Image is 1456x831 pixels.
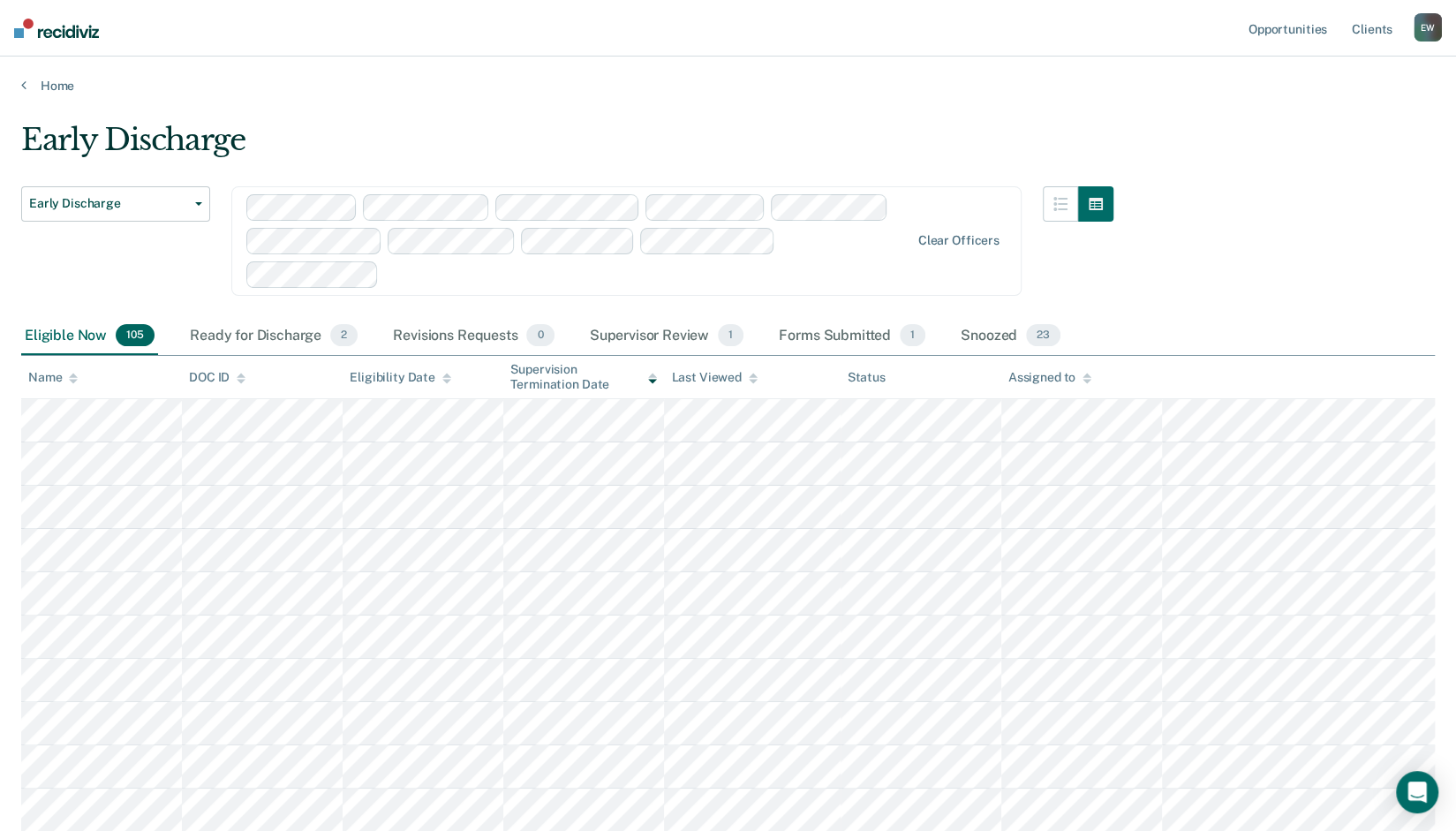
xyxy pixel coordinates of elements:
div: Eligibility Date [350,370,451,385]
span: 105 [116,324,155,347]
span: Early Discharge [29,196,188,211]
span: 1 [900,324,925,347]
div: Assigned to [1008,370,1091,385]
div: DOC ID [189,370,245,385]
span: 0 [526,324,554,347]
button: Early Discharge [21,186,210,222]
div: Snoozed23 [957,317,1064,356]
div: Clear officers [918,233,1000,248]
button: EW [1414,13,1442,42]
div: Forms Submitted1 [775,317,929,356]
span: 2 [330,324,358,347]
div: Open Intercom Messenger [1396,771,1438,813]
div: E W [1414,13,1442,42]
span: 1 [718,324,743,347]
div: Last Viewed [671,370,757,385]
div: Supervision Termination Date [510,362,657,392]
a: Home [21,78,1435,94]
div: Supervisor Review1 [586,317,748,356]
div: Status [848,370,886,385]
div: Early Discharge [21,122,1113,172]
div: Ready for Discharge2 [186,317,361,356]
div: Name [28,370,78,385]
span: 23 [1026,324,1060,347]
img: Recidiviz [14,19,99,38]
div: Revisions Requests0 [389,317,557,356]
div: Eligible Now105 [21,317,158,356]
